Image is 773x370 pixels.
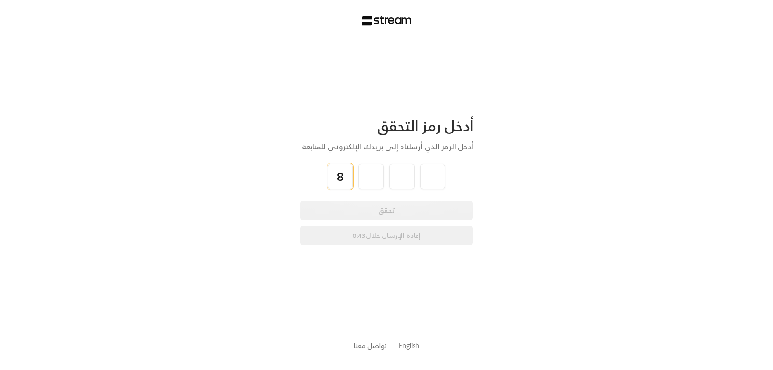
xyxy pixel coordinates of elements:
div: أدخل الرمز الذي أرسلناه إلى بريدك الإلكتروني للمتابعة [300,141,473,152]
div: أدخل رمز التحقق [300,117,473,135]
a: English [399,337,419,355]
img: Stream Logo [362,16,412,26]
button: تواصل معنا [354,340,387,351]
a: تواصل معنا [354,340,387,352]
